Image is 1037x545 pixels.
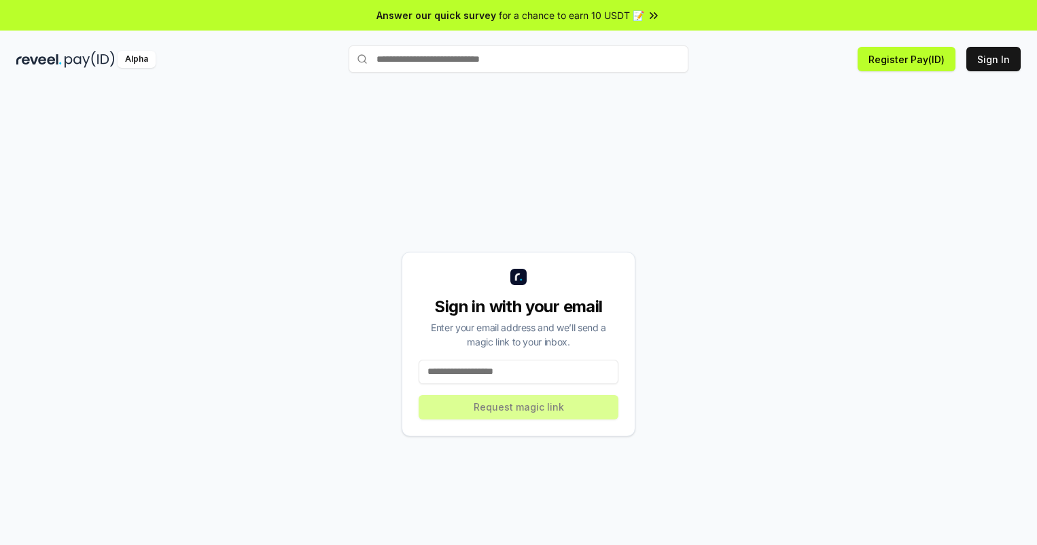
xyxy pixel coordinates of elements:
img: logo_small [510,269,527,285]
img: pay_id [65,51,115,68]
img: reveel_dark [16,51,62,68]
div: Alpha [118,51,156,68]
button: Register Pay(ID) [858,47,955,71]
span: Answer our quick survey [376,8,496,22]
button: Sign In [966,47,1021,71]
div: Sign in with your email [419,296,618,318]
div: Enter your email address and we’ll send a magic link to your inbox. [419,320,618,349]
span: for a chance to earn 10 USDT 📝 [499,8,644,22]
